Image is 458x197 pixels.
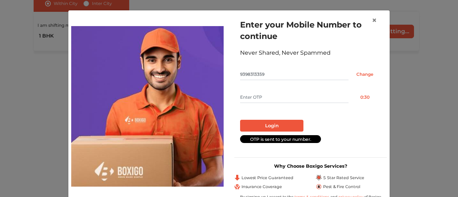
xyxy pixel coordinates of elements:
[349,69,381,80] input: Change
[323,184,360,190] span: Pest & Fire Control
[240,19,381,42] h1: Enter your Mobile Number to continue
[240,69,349,80] input: Mobile No
[372,15,377,25] span: ×
[366,10,383,30] button: Close
[240,135,321,143] div: OTP is sent to your number.
[240,120,303,132] button: Login
[240,49,381,57] div: Never Shared, Never Spammed
[349,92,381,103] button: 0:30
[234,163,387,169] h3: Why Choose Boxigo Services?
[242,175,293,181] span: Lowest Price Guaranteed
[242,184,282,190] span: Insurance Coverage
[71,26,224,186] img: relocation-img
[240,92,349,103] input: Enter OTP
[323,175,364,181] span: 5 Star Rated Service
